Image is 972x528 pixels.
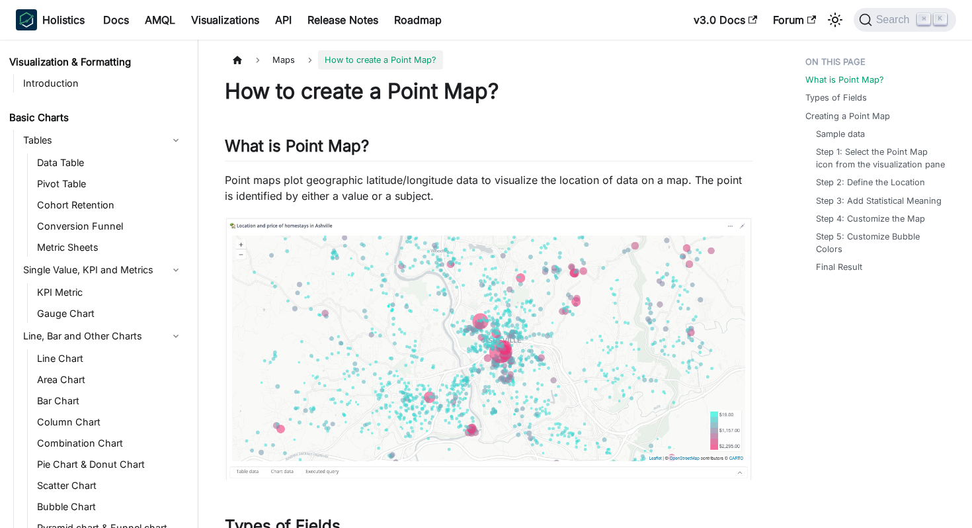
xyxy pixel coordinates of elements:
a: Step 3: Add Statistical Meaning [816,195,942,207]
a: Home page [225,50,250,69]
a: HolisticsHolistics [16,9,85,30]
a: Step 1: Select the Point Map icon from the visualization pane [816,146,946,171]
a: Conversion Funnel [33,217,186,236]
a: Bar Chart [33,392,186,410]
a: v3.0 Docs [686,9,765,30]
a: Visualizations [183,9,267,30]
a: Combination Chart [33,434,186,453]
a: Forum [765,9,824,30]
a: API [267,9,300,30]
a: Area Chart [33,371,186,389]
a: Sample data [816,128,865,140]
a: Line Chart [33,349,186,368]
kbd: ⌘ [917,13,930,25]
a: Step 2: Define the Location [816,176,925,189]
a: Final Result [816,261,862,273]
a: Basic Charts [5,109,186,127]
a: Introduction [19,74,186,93]
a: Types of Fields [805,91,867,104]
a: Docs [95,9,137,30]
a: Gauge Chart [33,304,186,323]
img: Holistics [16,9,37,30]
h1: How to create a Point Map? [225,78,752,105]
a: AMQL [137,9,183,30]
span: Maps [266,50,302,69]
a: Column Chart [33,413,186,431]
a: Creating a Point Map [805,110,890,122]
b: Holistics [42,12,85,28]
a: KPI Metric [33,283,186,302]
a: Pie Chart & Donut Chart [33,455,186,474]
a: Scatter Chart [33,476,186,495]
a: Step 4: Customize the Map [816,212,925,225]
a: Cohort Retention [33,196,186,214]
nav: Breadcrumbs [225,50,752,69]
a: Roadmap [386,9,450,30]
a: Pivot Table [33,175,186,193]
img: point-map-official [225,217,752,480]
a: Tables [19,130,186,151]
h2: What is Point Map? [225,136,752,161]
a: Visualization & Formatting [5,53,186,71]
kbd: K [934,13,947,25]
button: Search (Command+K) [854,8,956,32]
a: Metric Sheets [33,238,186,257]
a: Single Value, KPI and Metrics [19,259,186,281]
a: Step 5: Customize Bubble Colors [816,230,946,255]
a: Line, Bar and Other Charts [19,326,186,347]
a: Bubble Chart [33,498,186,516]
a: Release Notes [300,9,386,30]
button: Switch between dark and light mode (currently light mode) [825,9,846,30]
span: How to create a Point Map? [318,50,443,69]
a: What is Point Map? [805,73,884,86]
p: Point maps plot geographic latitude/longitude data to visualize the location of data on a map. Th... [225,172,752,204]
span: Search [872,14,918,26]
a: Data Table [33,154,186,172]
